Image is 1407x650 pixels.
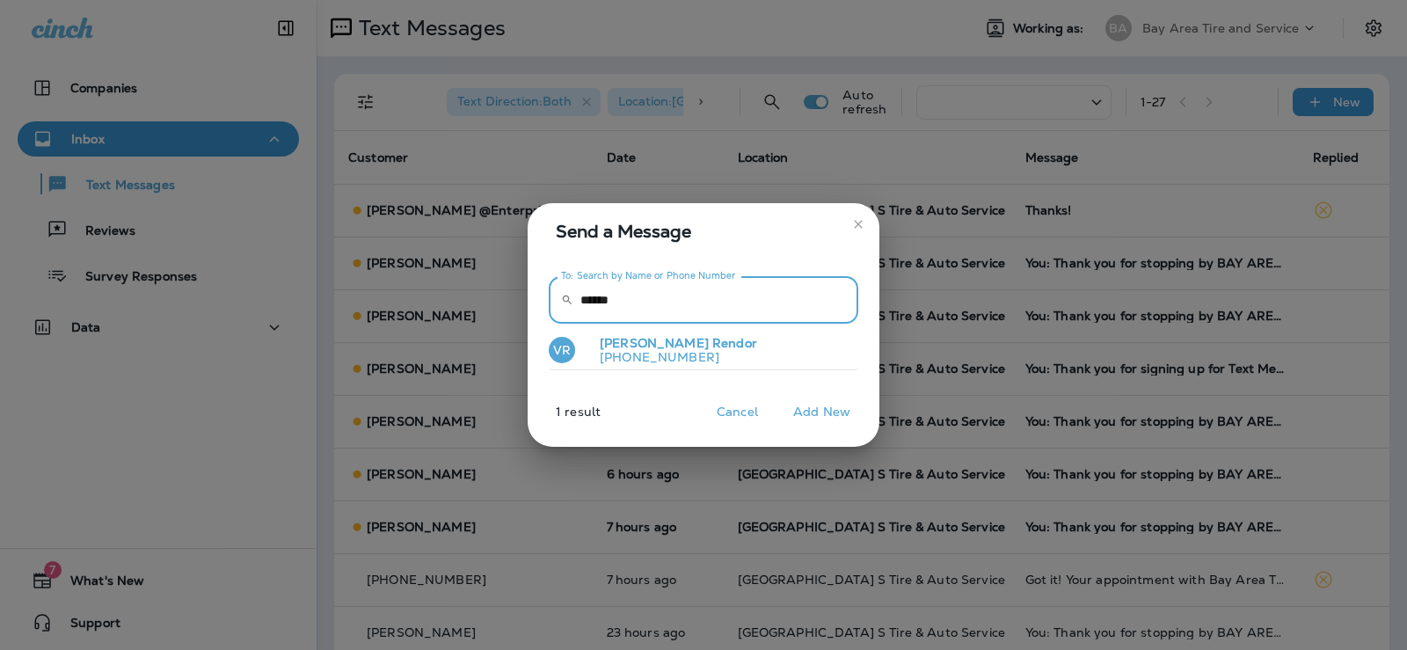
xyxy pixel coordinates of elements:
button: Add New [784,398,859,426]
p: [PHONE_NUMBER] [586,350,757,364]
button: close [844,210,872,238]
p: 1 result [521,405,601,433]
span: Send a Message [556,217,858,245]
div: VR [549,337,575,363]
span: Rendor [712,335,757,351]
span: [PERSON_NAME] [600,335,709,351]
label: To: Search by Name or Phone Number [561,269,736,282]
button: VR[PERSON_NAME] Rendor[PHONE_NUMBER] [549,331,858,371]
button: Cancel [704,398,770,426]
